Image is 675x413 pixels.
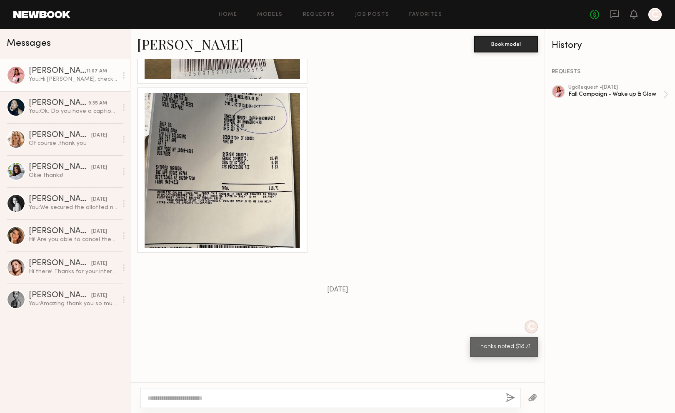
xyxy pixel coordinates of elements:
a: Job Posts [355,12,390,17]
div: Thanks noted $18.71 [477,342,530,352]
div: [PERSON_NAME] [29,67,86,75]
div: Hi there! Thanks for your interest :) Is there any flexibility in the budget? Typically for an ed... [29,268,117,276]
div: You: We secured the allotted number of partnerships. I will reach out if we need additional conte... [29,204,117,211]
div: [PERSON_NAME] [29,195,91,204]
div: Hi! Are you able to cancel the job please? Just want to make sure you don’t send products my way.... [29,236,117,244]
span: [DATE] [327,286,348,294]
a: Favorites [409,12,442,17]
div: [DATE] [91,260,107,268]
div: [PERSON_NAME] [29,99,88,107]
a: Home [219,12,237,17]
div: You: Ok. Do you have a caption in mind? [29,107,117,115]
div: [DATE] [91,196,107,204]
div: ugc Request • [DATE] [568,85,663,90]
span: Messages [7,39,51,48]
div: Of course .thank you [29,139,117,147]
div: [PERSON_NAME] [29,163,91,172]
div: 11:07 AM [86,67,107,75]
div: Okie thanks! [29,172,117,179]
a: Requests [303,12,335,17]
div: Fall Campaign - Wake up & Glow [568,90,663,98]
div: [PERSON_NAME] [29,227,91,236]
div: History [552,41,668,50]
a: Book model [474,40,538,47]
div: [DATE] [91,164,107,172]
div: [DATE] [91,132,107,139]
div: You: Hi [PERSON_NAME], checking in to see when we can expect to review the reel? [29,75,117,83]
div: [PERSON_NAME] [29,259,91,268]
div: 9:35 AM [88,100,107,107]
a: [PERSON_NAME] [137,35,243,53]
div: You: Amazing thank you so much [PERSON_NAME] [29,300,117,308]
div: REQUESTS [552,69,668,75]
a: C [648,8,662,21]
a: ugcRequest •[DATE]Fall Campaign - Wake up & Glow [568,85,668,104]
div: [DATE] [91,228,107,236]
div: [DATE] [91,292,107,300]
div: [PERSON_NAME] [29,131,91,139]
button: Book model [474,36,538,52]
div: [PERSON_NAME] [29,291,91,300]
a: Models [257,12,282,17]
